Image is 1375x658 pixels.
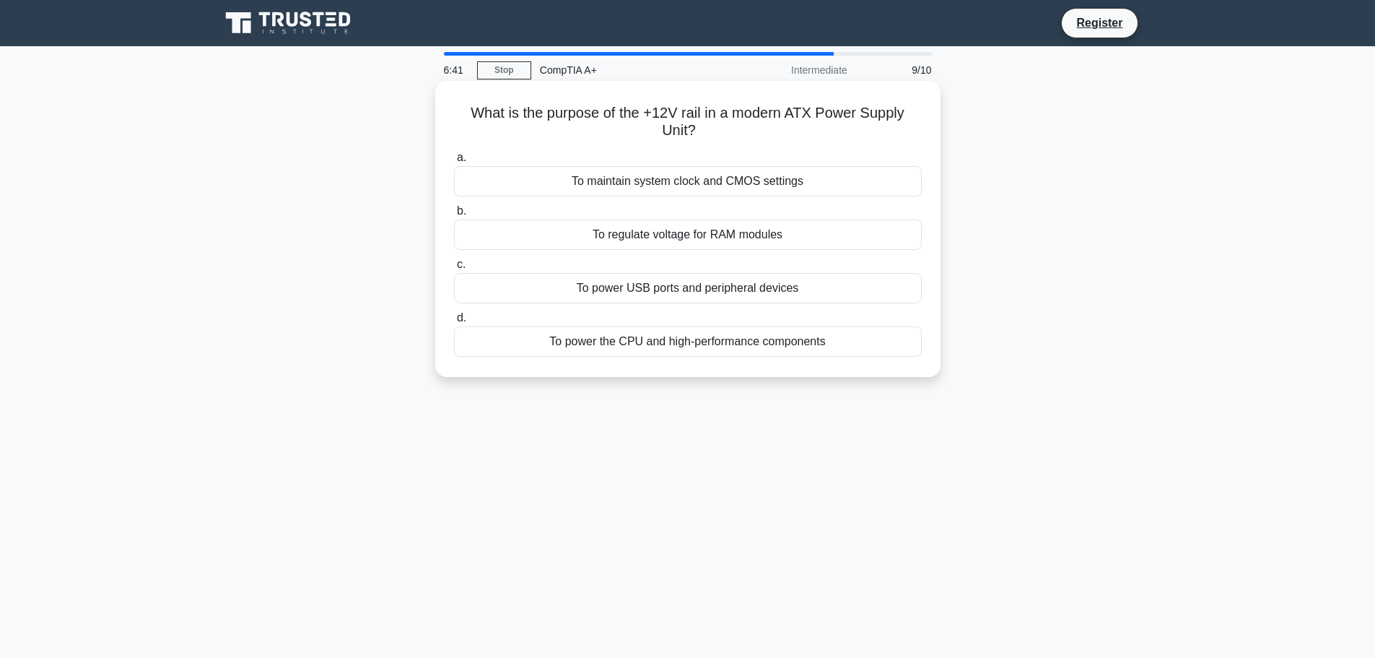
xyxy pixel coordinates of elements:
[457,204,466,217] span: b.
[1068,14,1131,32] a: Register
[454,166,922,196] div: To maintain system clock and CMOS settings
[454,220,922,250] div: To regulate voltage for RAM modules
[856,56,940,85] div: 9/10
[454,273,922,303] div: To power USB ports and peripheral devices
[454,326,922,357] div: To power the CPU and high-performance components
[457,258,466,270] span: c.
[435,56,477,85] div: 6:41
[477,61,531,79] a: Stop
[457,311,466,324] span: d.
[453,104,923,140] h5: What is the purpose of the +12V rail in a modern ATX Power Supply Unit?
[457,151,466,163] span: a.
[730,56,856,85] div: Intermediate
[531,56,730,85] div: CompTIA A+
